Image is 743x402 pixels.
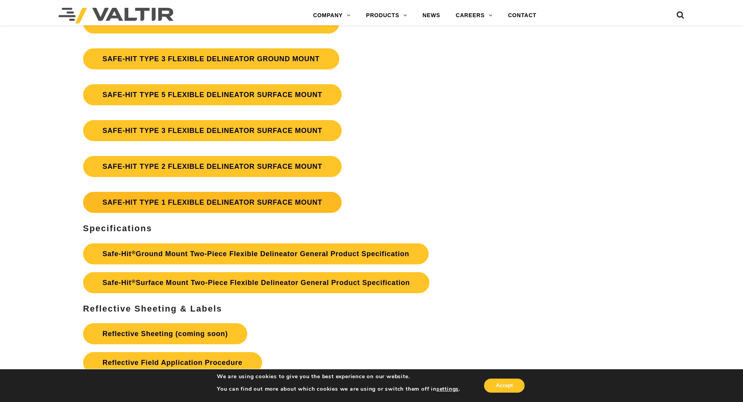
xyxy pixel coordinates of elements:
a: SAFE-HIT TYPE 3 FLEXIBLE DELINEATOR SURFACE MOUNT [83,120,342,141]
button: settings [436,386,459,393]
p: We are using cookies to give you the best experience on our website. [217,373,460,380]
a: NEWS [415,8,448,23]
sup: ® [131,250,136,255]
button: Accept [484,379,525,393]
sup: ® [131,278,136,284]
p: You can find out more about which cookies we are using or switch them off in . [217,386,460,393]
a: SAFE-HIT TYPE 2 FLEXIBLE DELINEATOR SURFACE MOUNT [83,156,342,177]
b: Reflective Sheeting & Labels [83,304,222,313]
a: Reflective Field Application Procedure [83,352,262,373]
a: PRODUCTS [358,8,415,23]
a: CAREERS [448,8,500,23]
img: Valtir [59,8,174,23]
a: Safe-Hit®Ground Mount Two-Piece Flexible Delineator General Product Specification [83,243,429,264]
a: COMPANY [305,8,358,23]
a: Safe-Hit®Surface Mount Two-Piece Flexible Delineator General Product Specification [83,272,429,293]
a: SAFE-HIT TYPE 5 FLEXIBLE DELINEATOR SURFACE MOUNT [83,84,342,105]
a: SAFE-HIT TYPE 1 FLEXIBLE DELINEATOR SURFACE MOUNT [83,192,342,213]
b: Specifications [83,223,152,233]
a: Reflective Sheeting (coming soon) [83,323,247,344]
a: SAFE-HIT TYPE 3 FLEXIBLE DELINEATOR GROUND MOUNT [83,48,339,69]
a: CONTACT [500,8,544,23]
